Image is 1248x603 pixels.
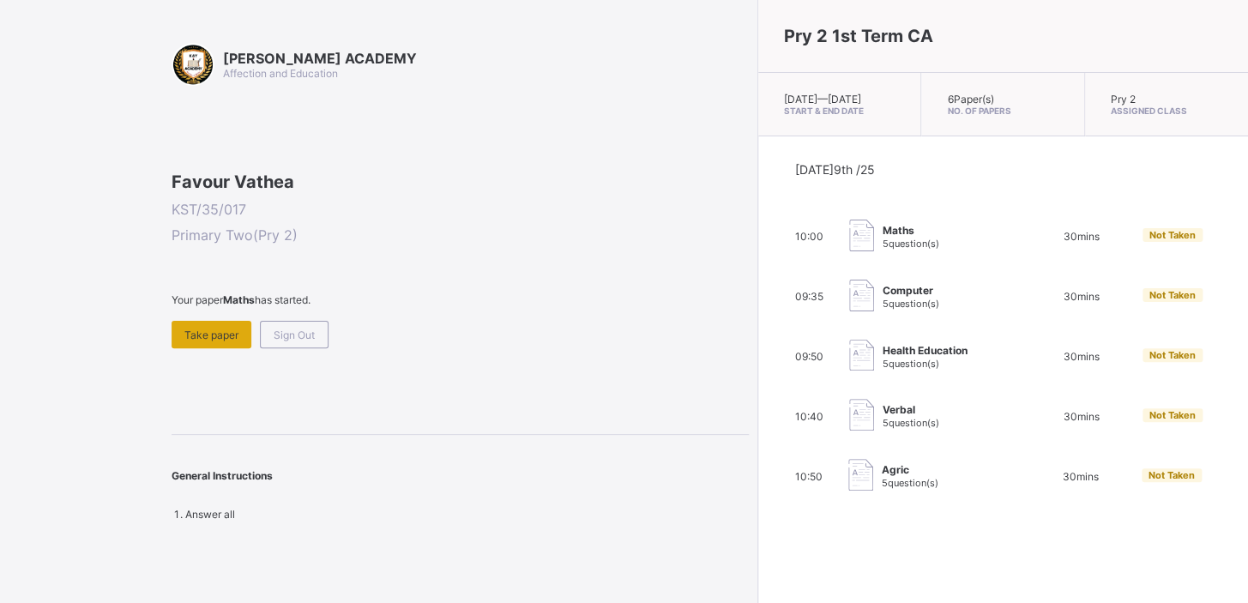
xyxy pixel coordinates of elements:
[947,93,993,106] span: 6 Paper(s)
[795,470,823,483] span: 10:50
[883,224,939,237] span: Maths
[882,463,938,476] span: Agric
[795,290,823,303] span: 09:35
[172,172,749,192] span: Favour Vathea
[223,293,255,306] b: Maths
[1111,106,1222,116] span: Assigned Class
[883,238,939,250] span: 5 question(s)
[883,358,939,370] span: 5 question(s)
[172,201,749,218] span: KST/35/017
[1149,289,1196,301] span: Not Taken
[223,67,338,80] span: Affection and Education
[848,459,873,491] img: take_paper.cd97e1aca70de81545fe8e300f84619e.svg
[1111,93,1136,106] span: Pry 2
[185,508,235,521] span: Answer all
[849,340,874,371] img: take_paper.cd97e1aca70de81545fe8e300f84619e.svg
[849,399,874,431] img: take_paper.cd97e1aca70de81545fe8e300f84619e.svg
[172,469,273,482] span: General Instructions
[1064,290,1100,303] span: 30 mins
[1149,229,1196,241] span: Not Taken
[795,350,823,363] span: 09:50
[1064,230,1100,243] span: 30 mins
[947,106,1058,116] span: No. of Papers
[1063,470,1099,483] span: 30 mins
[1064,410,1100,423] span: 30 mins
[883,298,939,310] span: 5 question(s)
[795,230,823,243] span: 10:00
[883,284,939,297] span: Computer
[784,106,895,116] span: Start & End Date
[1149,409,1196,421] span: Not Taken
[882,477,938,489] span: 5 question(s)
[223,50,417,67] span: [PERSON_NAME] ACADEMY
[795,162,875,177] span: [DATE] 9th /25
[795,410,823,423] span: 10:40
[883,344,968,357] span: Health Education
[1149,469,1195,481] span: Not Taken
[184,329,238,341] span: Take paper
[784,93,861,106] span: [DATE] — [DATE]
[1149,349,1196,361] span: Not Taken
[172,293,749,306] span: Your paper has started.
[172,226,749,244] span: Primary Two ( Pry 2 )
[274,329,315,341] span: Sign Out
[883,403,939,416] span: Verbal
[1064,350,1100,363] span: 30 mins
[849,280,874,311] img: take_paper.cd97e1aca70de81545fe8e300f84619e.svg
[849,220,874,251] img: take_paper.cd97e1aca70de81545fe8e300f84619e.svg
[784,26,933,46] span: Pry 2 1st Term CA
[883,417,939,429] span: 5 question(s)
